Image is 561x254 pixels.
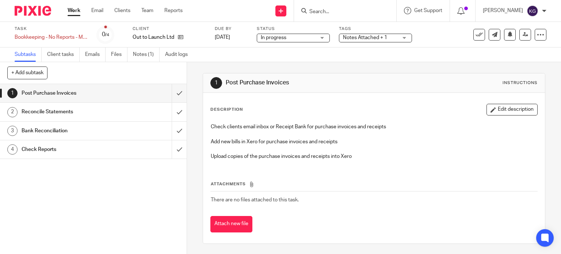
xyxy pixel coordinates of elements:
[164,7,183,14] a: Reports
[22,106,117,117] h1: Reconcile Statements
[22,125,117,136] h1: Bank Reconciliation
[15,6,51,16] img: Pixie
[165,48,193,62] a: Audit logs
[309,9,374,15] input: Search
[22,144,117,155] h1: Check Reports
[68,7,80,14] a: Work
[414,8,442,13] span: Get Support
[133,34,174,41] p: Out to Launch Ltd
[211,153,538,160] p: Upload copies of the purchase invoices and receipts into Xero
[15,48,42,62] a: Subtasks
[261,35,286,40] span: In progress
[22,88,117,99] h1: Post Purchase Invoices
[105,33,109,37] small: /4
[111,48,127,62] a: Files
[226,79,389,87] h1: Post Purchase Invoices
[257,26,330,32] label: Status
[211,138,538,145] p: Add new bills in Xero for purchase invoices and receipts
[85,48,106,62] a: Emails
[47,48,80,62] a: Client tasks
[141,7,153,14] a: Team
[7,88,18,98] div: 1
[102,30,109,39] div: 0
[7,144,18,155] div: 4
[210,77,222,89] div: 1
[7,107,18,117] div: 2
[211,123,538,130] p: Check clients email inbox or Receipt Bank for purchase invoices and receipts
[215,26,248,32] label: Due by
[527,5,538,17] img: svg%3E
[486,104,538,115] button: Edit description
[133,48,160,62] a: Notes (1)
[503,80,538,86] div: Instructions
[15,26,88,32] label: Task
[210,216,252,232] button: Attach new file
[215,35,230,40] span: [DATE]
[210,107,243,113] p: Description
[339,26,412,32] label: Tags
[114,7,130,14] a: Clients
[483,7,523,14] p: [PERSON_NAME]
[211,197,299,202] span: There are no files attached to this task.
[7,126,18,136] div: 3
[211,182,246,186] span: Attachments
[15,34,88,41] div: Bookkeeping - No Reports - Monthly
[343,35,387,40] span: Notes Attached + 1
[91,7,103,14] a: Email
[7,67,47,79] button: + Add subtask
[133,26,206,32] label: Client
